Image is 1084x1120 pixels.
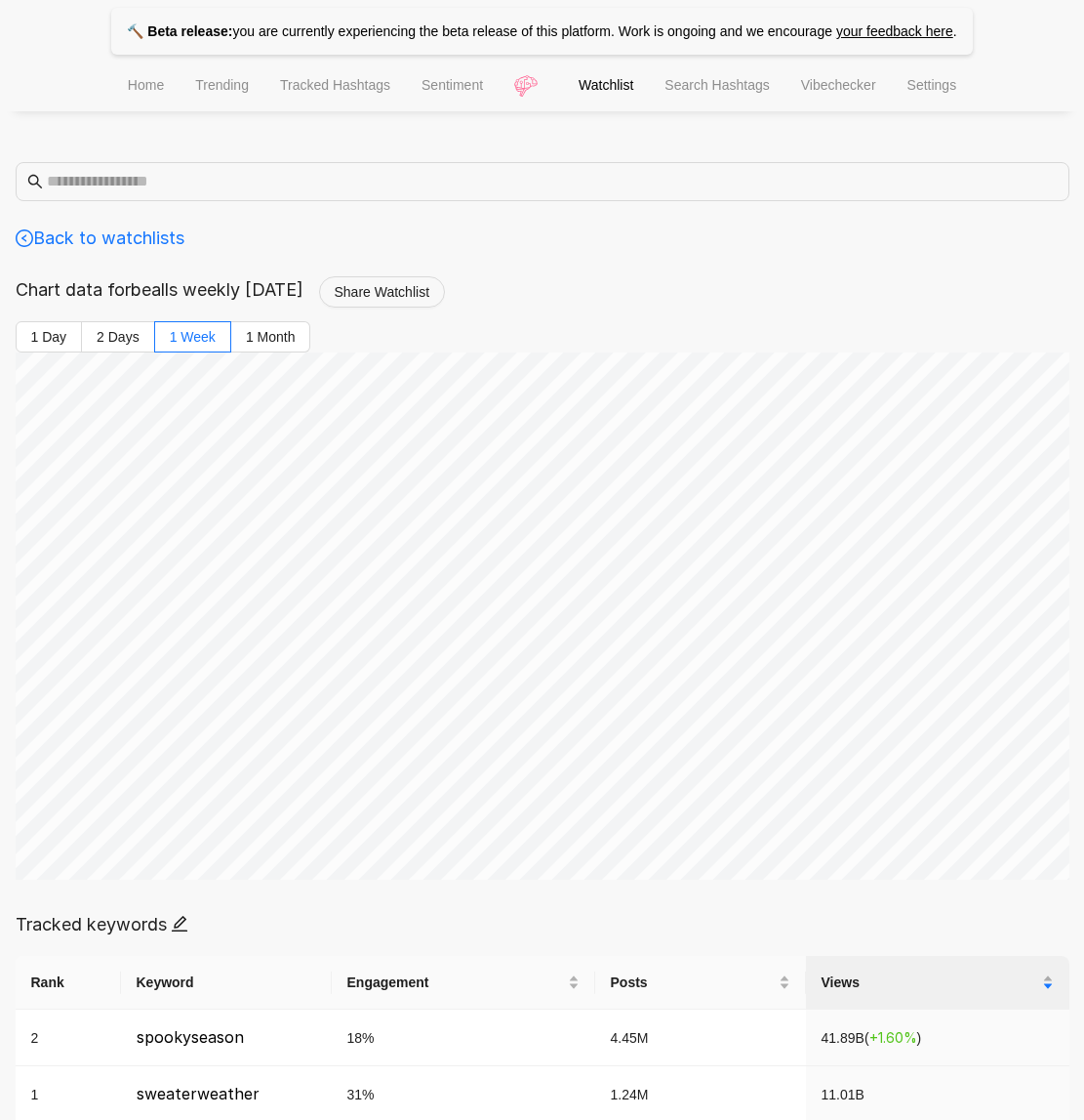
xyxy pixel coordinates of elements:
[170,329,216,345] span: 1 Week
[280,77,390,93] span: Tracked Hashtags
[16,276,303,304] div: Chart data for bealls weekly [DATE]
[111,8,972,55] p: you are currently experiencing the beta release of this platform. Work is ongoing and we encourage .
[16,956,121,1010] th: Rank
[611,1030,649,1046] span: 4.45M
[31,329,67,345] span: 1 Day
[195,77,249,93] span: Trending
[27,174,43,189] span: search
[579,77,633,93] span: Watchlist
[611,972,775,993] span: Posts
[869,1029,917,1046] span: + 1.60 %
[347,1087,375,1102] span: 31 %
[121,956,332,1010] th: Keyword
[97,329,140,345] span: 2 Days
[16,229,33,247] span: left-circle
[822,972,1038,993] span: Views
[595,956,806,1010] th: Posts
[347,1030,375,1046] span: 18 %
[335,281,430,303] span: Share Watchlist
[907,77,957,93] span: Settings
[332,956,595,1010] th: Engagement
[836,23,953,39] a: your feedback here
[801,77,876,93] span: Vibechecker
[127,23,232,39] strong: 🔨 Beta release:
[347,972,564,993] span: Engagement
[319,276,446,308] button: Share Watchlist
[822,1087,864,1102] span: 11.01B
[246,329,296,345] span: 1 Month
[611,1087,649,1102] span: 1.24M
[16,1010,121,1066] td: 2
[137,1027,244,1047] span: spookyseason
[171,915,188,933] span: edit
[422,77,483,93] span: Sentiment
[16,911,1069,938] div: Tracked keywords
[137,1084,260,1103] span: sweaterweather
[16,225,184,252] a: left-circleBack to watchlists
[664,77,769,93] span: Search Hashtags
[822,1030,922,1046] span: 41.89B ( )
[128,77,164,93] span: Home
